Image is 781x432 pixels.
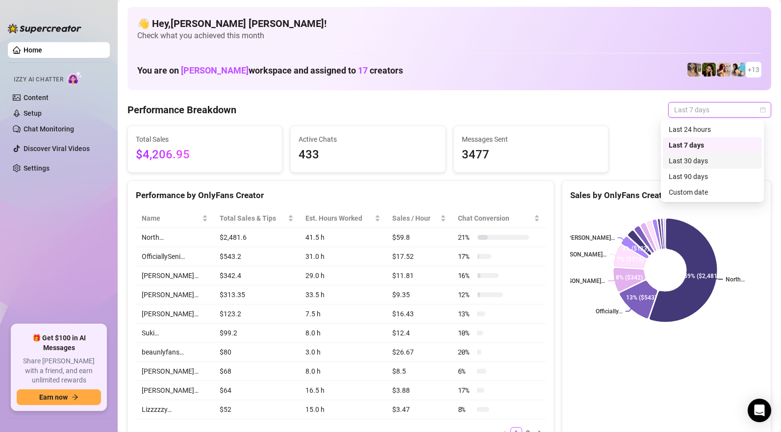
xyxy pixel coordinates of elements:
[300,400,386,419] td: 15.0 h
[214,209,300,228] th: Total Sales & Tips
[669,187,756,198] div: Custom date
[674,102,765,117] span: Last 7 days
[214,400,300,419] td: $52
[8,24,81,33] img: logo-BBDzfeDw.svg
[24,125,74,133] a: Chat Monitoring
[386,343,452,362] td: $26.67
[557,251,606,258] text: [PERSON_NAME]…
[717,63,731,76] img: North (@northnattfree)
[386,305,452,324] td: $16.43
[127,103,236,117] h4: Performance Breakdown
[136,146,274,164] span: $4,206.95
[386,362,452,381] td: $8.5
[220,213,286,224] span: Total Sales & Tips
[214,247,300,266] td: $543.2
[137,17,761,30] h4: 👋 Hey, [PERSON_NAME] [PERSON_NAME] !
[748,64,759,75] span: + 13
[17,333,101,353] span: 🎁 Get $100 in AI Messages
[392,213,438,224] span: Sales / Hour
[24,94,49,102] a: Content
[136,285,214,305] td: [PERSON_NAME]…
[214,381,300,400] td: $64
[458,385,474,396] span: 17 %
[136,228,214,247] td: North…
[136,362,214,381] td: [PERSON_NAME]…
[386,247,452,266] td: $17.52
[214,305,300,324] td: $123.2
[458,232,474,243] span: 21 %
[136,209,214,228] th: Name
[458,213,532,224] span: Chat Conversion
[72,394,78,401] span: arrow-right
[24,109,42,117] a: Setup
[386,228,452,247] td: $59.8
[300,285,386,305] td: 33.5 h
[556,278,605,284] text: [PERSON_NAME]…
[458,251,474,262] span: 17 %
[136,343,214,362] td: beaunlyfans…
[214,228,300,247] td: $2,481.6
[136,134,274,145] span: Total Sales
[67,71,82,85] img: AI Chatter
[300,324,386,343] td: 8.0 h
[669,155,756,166] div: Last 30 days
[458,328,474,338] span: 10 %
[214,362,300,381] td: $68
[566,234,615,241] text: [PERSON_NAME]…
[702,63,716,76] img: playfuldimples (@playfuldimples)
[299,146,437,164] span: 433
[452,209,546,228] th: Chat Conversion
[24,145,90,152] a: Discover Viral Videos
[24,46,42,54] a: Home
[24,164,50,172] a: Settings
[300,247,386,266] td: 31.0 h
[300,381,386,400] td: 16.5 h
[748,399,771,422] div: Open Intercom Messenger
[386,285,452,305] td: $9.35
[39,393,68,401] span: Earn now
[669,140,756,151] div: Last 7 days
[687,63,701,76] img: emilylou (@emilyylouu)
[358,65,368,76] span: 17
[17,356,101,385] span: Share [PERSON_NAME] with a friend, and earn unlimited rewards
[462,146,600,164] span: 3477
[386,381,452,400] td: $3.88
[136,266,214,285] td: [PERSON_NAME]…
[596,308,623,315] text: Officially...
[462,134,600,145] span: Messages Sent
[299,134,437,145] span: Active Chats
[136,247,214,266] td: OfficiallySeni…
[669,124,756,135] div: Last 24 hours
[305,213,373,224] div: Est. Hours Worked
[300,343,386,362] td: 3.0 h
[137,30,761,41] span: Check what you achieved this month
[663,122,762,137] div: Last 24 hours
[214,266,300,285] td: $342.4
[181,65,249,76] span: [PERSON_NAME]
[300,266,386,285] td: 29.0 h
[726,276,745,283] text: North…
[214,324,300,343] td: $99.2
[386,209,452,228] th: Sales / Hour
[570,189,763,202] div: Sales by OnlyFans Creator
[214,343,300,362] td: $80
[458,308,474,319] span: 13 %
[300,228,386,247] td: 41.5 h
[458,366,474,377] span: 6 %
[663,184,762,200] div: Custom date
[300,305,386,324] td: 7.5 h
[137,65,403,76] h1: You are on workspace and assigned to creators
[663,153,762,169] div: Last 30 days
[136,189,546,202] div: Performance by OnlyFans Creator
[136,324,214,343] td: Suki…
[458,270,474,281] span: 16 %
[669,171,756,182] div: Last 90 days
[760,107,766,113] span: calendar
[142,213,200,224] span: Name
[214,285,300,305] td: $313.35
[458,347,474,357] span: 20 %
[458,289,474,300] span: 12 %
[14,75,63,84] span: Izzy AI Chatter
[458,404,474,415] span: 8 %
[300,362,386,381] td: 8.0 h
